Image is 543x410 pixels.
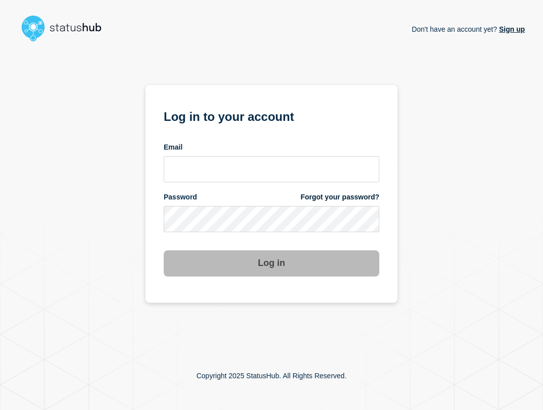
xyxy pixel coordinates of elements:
a: Forgot your password? [301,192,379,202]
button: Log in [164,250,379,277]
input: email input [164,156,379,182]
p: Copyright 2025 StatusHub. All Rights Reserved. [196,372,347,380]
img: StatusHub logo [18,12,114,44]
p: Don't have an account yet? [412,17,525,41]
span: Email [164,143,182,152]
input: password input [164,206,379,232]
a: Sign up [497,25,525,33]
h1: Log in to your account [164,106,379,125]
span: Password [164,192,197,202]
